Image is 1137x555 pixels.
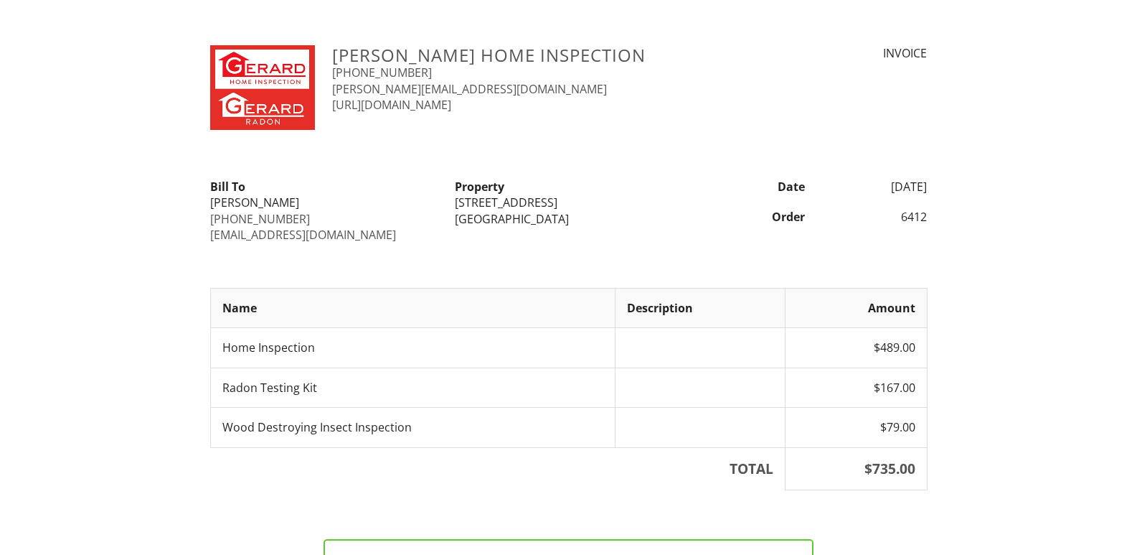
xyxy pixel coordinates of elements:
a: [PHONE_NUMBER] [332,65,432,80]
div: [STREET_ADDRESS] [455,195,682,210]
img: GERRAD.png [210,45,316,130]
div: Date [691,179,813,195]
div: [DATE] [813,179,936,195]
td: $167.00 [785,368,927,407]
th: Description [615,288,785,327]
div: [GEOGRAPHIC_DATA] [455,211,682,227]
strong: Bill To [210,179,245,195]
th: Name [210,288,615,327]
th: TOTAL [210,447,785,490]
a: [URL][DOMAIN_NAME] [332,97,451,113]
td: $489.00 [785,328,927,368]
a: [PERSON_NAME][EMAIL_ADDRESS][DOMAIN_NAME] [332,81,607,97]
div: 6412 [813,209,936,225]
td: Wood Destroying Insect Inspection [210,408,615,447]
a: [EMAIL_ADDRESS][DOMAIN_NAME] [210,227,396,243]
div: INVOICE [760,45,927,61]
th: $735.00 [785,447,927,490]
th: Amount [785,288,927,327]
div: Order [691,209,813,225]
a: [PHONE_NUMBER] [210,211,310,227]
strong: Property [455,179,504,195]
td: Radon Testing Kit [210,368,615,407]
td: Home Inspection [210,328,615,368]
div: [PERSON_NAME] [210,195,438,210]
h3: [PERSON_NAME] Home Inspection [332,45,743,65]
td: $79.00 [785,408,927,447]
